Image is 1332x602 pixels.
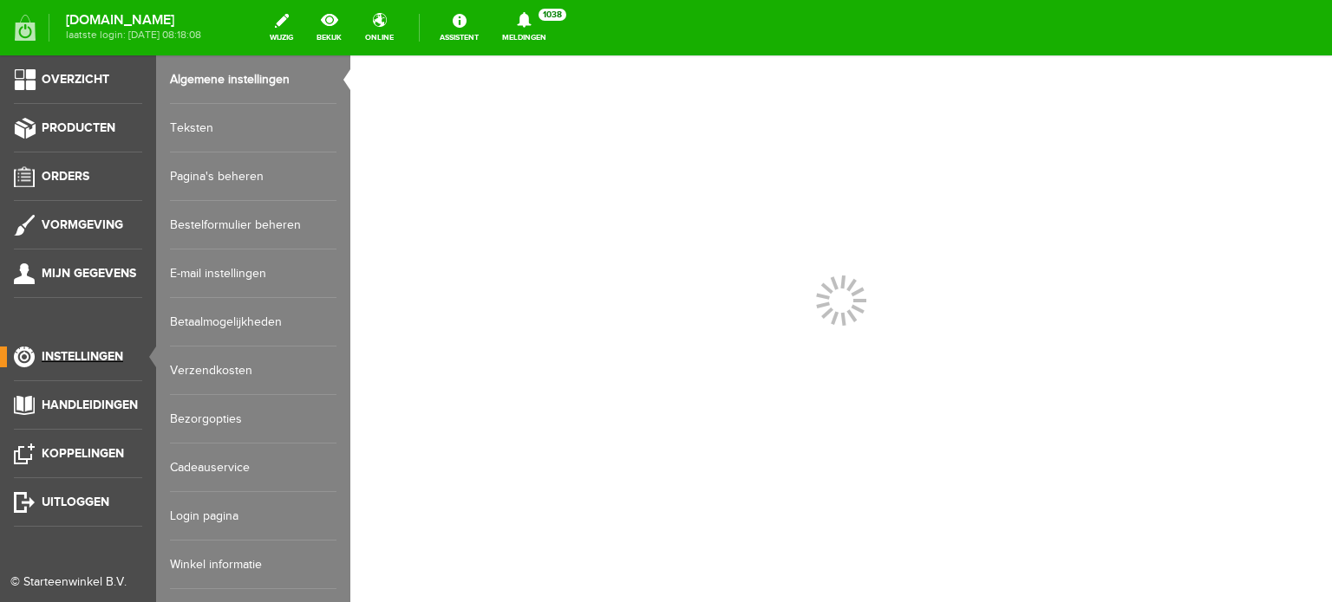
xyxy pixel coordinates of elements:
[42,495,109,509] span: Uitloggen
[492,9,557,47] a: Meldingen1038
[539,9,566,21] span: 1038
[355,9,404,47] a: online
[66,30,201,40] span: laatste login: [DATE] 08:18:08
[42,398,138,412] span: Handleidingen
[170,201,336,249] a: Bestelformulier beheren
[429,9,489,47] a: Assistent
[170,492,336,541] a: Login pagina
[170,104,336,152] a: Teksten
[42,446,124,461] span: Koppelingen
[42,72,109,87] span: Overzicht
[10,573,132,592] div: © Starteenwinkel B.V.
[170,298,336,346] a: Betaalmogelijkheden
[42,266,136,281] span: Mijn gegevens
[170,443,336,492] a: Cadeauservice
[42,349,123,364] span: Instellingen
[306,9,352,47] a: bekijk
[170,55,336,104] a: Algemene instellingen
[259,9,304,47] a: wijzig
[42,217,123,232] span: Vormgeving
[170,541,336,589] a: Winkel informatie
[42,120,115,135] span: Producten
[170,249,336,298] a: E-mail instellingen
[170,346,336,395] a: Verzendkosten
[66,16,201,25] strong: [DOMAIN_NAME]
[42,169,89,184] span: Orders
[170,395,336,443] a: Bezorgopties
[170,152,336,201] a: Pagina's beheren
